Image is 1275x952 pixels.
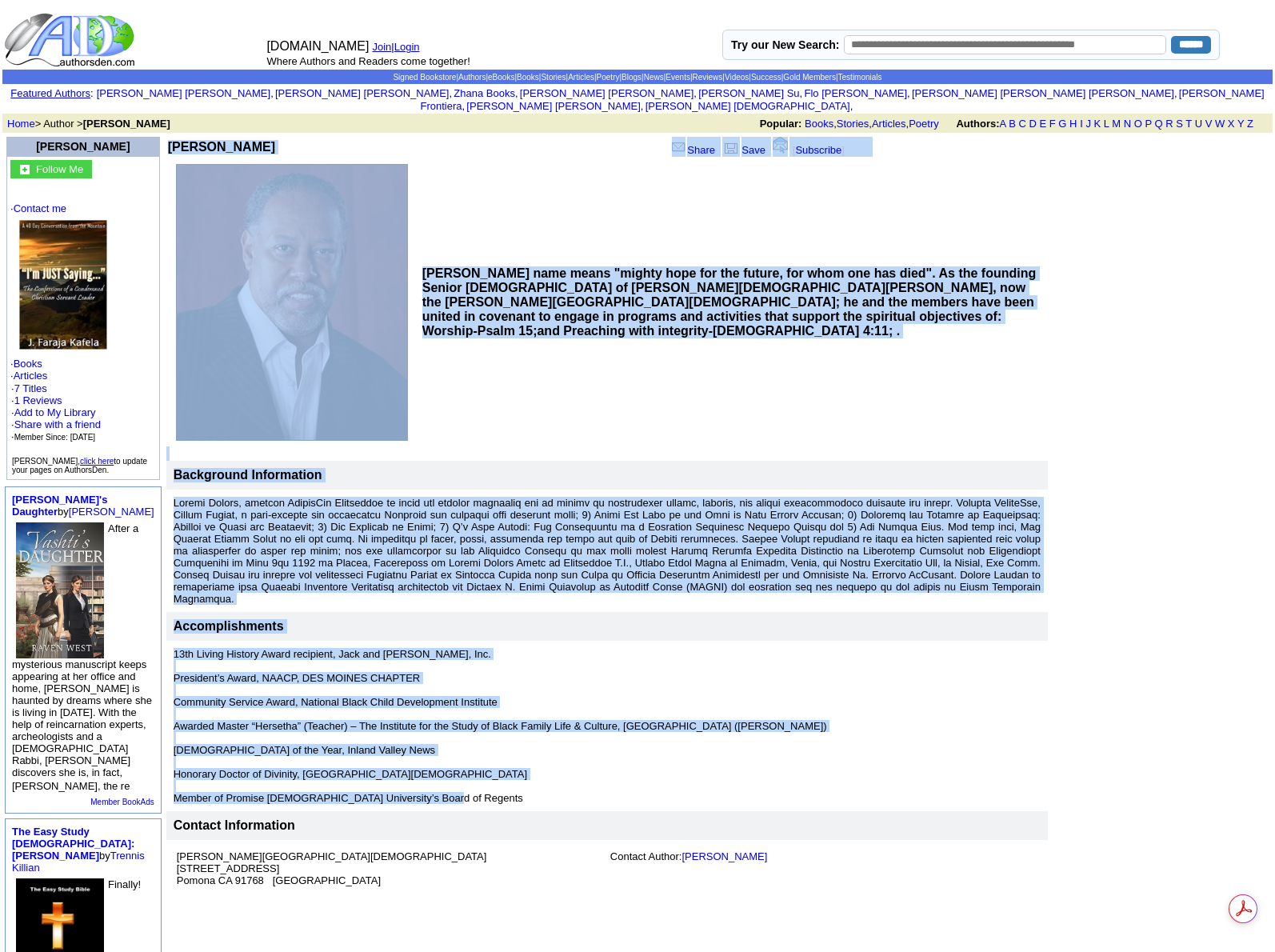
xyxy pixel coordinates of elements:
[721,144,765,156] a: Save
[1165,118,1173,130] a: R
[517,73,539,82] a: Books
[1134,118,1142,130] a: O
[1247,118,1253,130] a: Z
[7,118,170,130] font: > Author >
[1195,118,1202,130] a: U
[97,87,1265,112] font: , , , , , , , , , ,
[458,73,486,82] a: Authors
[1124,118,1131,130] a: N
[760,118,802,130] b: Popular:
[36,140,130,153] a: [PERSON_NAME]
[518,90,520,98] font: i
[168,140,275,154] b: [PERSON_NAME]
[912,87,1174,99] a: [PERSON_NAME] [PERSON_NAME] [PERSON_NAME]
[7,118,35,130] a: Home
[644,73,664,82] a: News
[16,522,104,658] img: 79800.jpg
[14,202,66,214] a: Contact me
[722,141,740,154] img: library.gif
[1018,118,1025,130] a: C
[841,144,845,156] font: ]
[1009,118,1016,130] a: B
[909,118,939,130] a: Poetry
[177,850,487,886] font: [PERSON_NAME][GEOGRAPHIC_DATA][DEMOGRAPHIC_DATA] [STREET_ADDRESS] Pomona CA 91768 [GEOGRAPHIC_DATA]
[1228,118,1235,130] a: X
[20,165,30,174] img: gc.jpg
[910,90,912,98] font: i
[697,90,698,98] font: i
[10,87,93,99] font: :
[1185,118,1192,130] a: T
[645,100,850,112] a: [PERSON_NAME] [DEMOGRAPHIC_DATA]
[80,457,114,466] a: click here
[568,73,594,82] a: Articles
[4,12,138,68] img: logo_ad.gif
[731,38,839,51] label: Try our New Search:
[14,382,47,394] a: 7 Titles
[14,394,62,406] a: 1 Reviews
[11,382,101,442] font: · ·
[1215,118,1225,130] a: W
[1112,118,1121,130] a: M
[1205,118,1213,130] a: V
[1049,118,1056,130] a: F
[12,494,154,518] font: by
[1176,118,1183,130] a: S
[83,118,170,130] b: [PERSON_NAME]
[12,457,147,474] font: [PERSON_NAME], to update your pages on AuthorsDen.
[12,522,152,792] font: After a mysterious manuscript keeps appearing at her office and home, [PERSON_NAME] is haunted by...
[174,818,295,832] font: Contact Information
[725,73,749,82] a: Videos
[452,90,454,98] font: i
[838,73,882,82] a: Testimonials
[10,202,156,443] font: · · ·
[1145,118,1151,130] a: P
[372,41,391,53] a: Join
[597,73,620,82] a: Poetry
[14,370,48,382] a: Articles
[466,100,640,112] a: [PERSON_NAME] [PERSON_NAME]
[14,418,101,430] a: Share with a friend
[394,41,420,53] a: Login
[1154,118,1162,130] a: Q
[1058,118,1066,130] a: G
[610,850,768,862] font: Contact Author:
[681,850,767,862] a: [PERSON_NAME]
[1094,118,1101,130] a: K
[805,118,833,130] a: Books
[1069,118,1077,130] a: H
[14,406,96,418] a: Add to My Library
[422,266,1037,338] b: [PERSON_NAME] name means "mighty hope for the future, for whom one has died". As the founding Sen...
[454,87,515,99] a: Zhana Books
[266,55,470,67] font: Where Authors and Readers come together!
[1080,118,1083,130] a: I
[693,73,723,82] a: Reviews
[393,73,881,82] span: | | | | | | | | | | | | | |
[795,144,841,156] a: Subscribe
[69,506,154,518] a: [PERSON_NAME]
[11,406,101,442] font: · · ·
[698,87,799,99] a: [PERSON_NAME] Su
[19,220,107,350] img: 65006.jpg
[14,358,42,370] a: Books
[488,73,514,82] a: eBooks
[853,102,854,111] font: i
[420,87,1264,112] a: [PERSON_NAME] Frontiera
[12,850,145,874] a: Trennis Killian
[174,619,284,633] font: Accomplishments
[1000,118,1006,130] a: A
[274,90,275,98] font: i
[793,144,796,156] font: [
[10,87,90,99] a: Featured Authors
[1029,118,1036,130] a: D
[783,73,836,82] a: Gold Members
[1085,118,1091,130] a: J
[12,826,145,874] font: by
[12,494,107,518] a: [PERSON_NAME]'s Daughter
[541,73,566,82] a: Stories
[760,118,1268,130] font: , , ,
[1104,118,1109,130] a: L
[176,164,408,441] img: 183669.jpg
